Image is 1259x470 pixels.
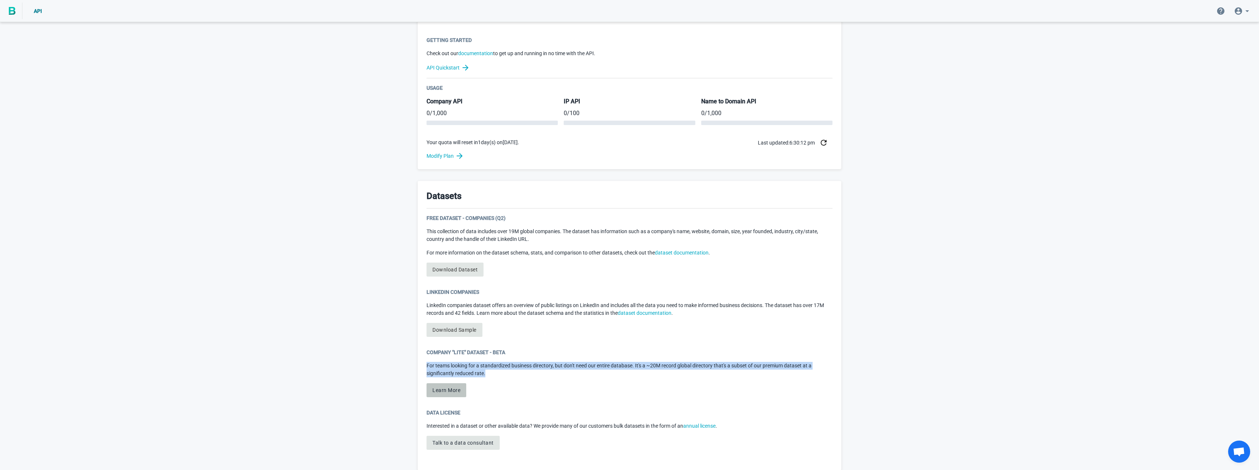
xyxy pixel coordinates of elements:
[655,250,709,256] a: dataset documentation
[564,109,695,118] p: / 100
[427,249,832,257] p: For more information on the dataset schema, stats, and comparison to other datasets, check out the .
[427,323,482,337] a: Download Sample
[427,214,832,222] div: Free Dataset - Companies (Q2)
[427,409,832,416] div: Data License
[1228,441,1250,463] a: Open chat
[427,288,832,296] div: LinkedIn Companies
[683,423,716,429] a: annual license
[427,436,500,450] button: Talk to a data consultant
[427,302,832,317] p: LinkedIn companies dataset offers an overview of public listings on LinkedIn and includes all the...
[427,422,832,430] p: Interested in a dataset or other available data? We provide many of our customers bulk datasets i...
[427,362,832,377] p: For teams looking for a standardized business directory, but don't need our entire database. It's...
[701,97,832,106] h5: Name to Domain API
[701,110,705,117] span: 0
[427,263,484,277] a: Download Dataset
[427,110,430,117] span: 0
[564,97,695,106] h5: IP API
[427,84,832,92] div: Usage
[427,109,558,118] p: / 1,000
[758,134,832,152] div: Last updated: 6:30:12 pm
[427,97,558,106] h5: Company API
[427,36,832,44] div: Getting Started
[427,383,466,397] button: Learn More
[618,310,671,316] a: dataset documentation
[427,139,519,146] p: Your quota will reset in 1 day(s) on [DATE] .
[34,8,42,14] span: API
[427,63,832,72] a: API Quickstart
[427,152,832,160] a: Modify Plan
[427,190,461,202] h3: Datasets
[427,228,832,243] p: This collection of data includes over 19M global companies. The dataset has information such as a...
[9,7,15,15] img: BigPicture.io
[427,349,832,356] div: Company "Lite" Dataset - Beta
[564,110,567,117] span: 0
[427,50,832,57] p: Check out our to get up and running in no time with the API.
[701,109,832,118] p: / 1,000
[458,50,493,56] a: documentation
